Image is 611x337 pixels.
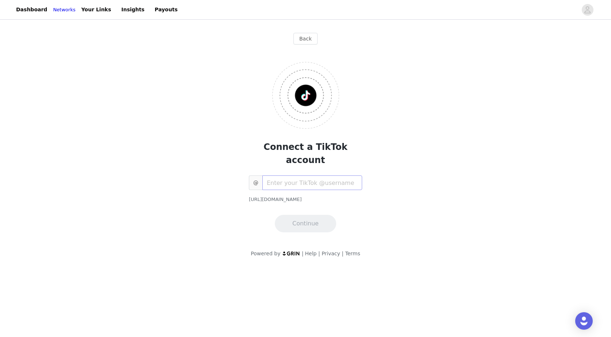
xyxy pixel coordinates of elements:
input: Enter your TikTok @username [262,175,362,190]
span: | [318,251,320,256]
span: Connect a TikTok account [263,142,347,165]
a: Privacy [322,251,340,256]
div: Open Intercom Messenger [575,312,593,330]
span: | [342,251,344,256]
div: avatar [584,4,591,16]
a: Payouts [150,1,182,18]
a: Insights [117,1,149,18]
a: Dashboard [12,1,52,18]
a: Help [305,251,317,256]
img: logo [282,251,300,256]
div: [URL][DOMAIN_NAME] [249,196,362,203]
button: Back [293,33,318,44]
span: Powered by [251,251,280,256]
a: Terms [345,251,360,256]
span: | [302,251,304,256]
img: Logo [272,62,339,129]
button: Continue [275,215,336,232]
a: Your Links [77,1,115,18]
span: @ [249,175,262,190]
a: Networks [53,6,75,13]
